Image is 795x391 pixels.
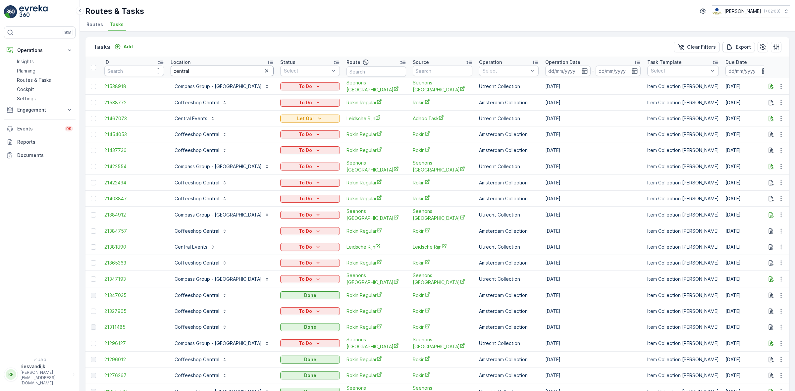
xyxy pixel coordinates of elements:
button: To Do [280,163,340,171]
a: Settings [14,94,76,103]
td: [DATE] [542,271,644,287]
p: Operations [17,47,62,54]
div: Toggle Row Selected [91,116,96,121]
button: Coffeeshop Central [171,258,231,268]
span: 21296127 [104,340,164,347]
td: [DATE] [542,303,644,319]
td: [DATE] [542,126,644,142]
p: Compass Group - [GEOGRAPHIC_DATA] [175,340,262,347]
span: Seenons [GEOGRAPHIC_DATA] [346,336,406,350]
div: Toggle Row Selected [91,244,96,250]
a: 21422434 [104,179,164,186]
span: Seenons [GEOGRAPHIC_DATA] [413,160,472,173]
span: 21347035 [104,292,164,299]
a: Leidsche Rijn [346,243,406,250]
a: Rokin [413,323,472,330]
td: Utrecht Collection [476,239,542,255]
a: Seenons Utrecht [413,160,472,173]
a: Rokin Regular [346,99,406,106]
button: Export [722,42,755,52]
span: 21327905 [104,308,164,315]
p: Central Events [175,115,207,122]
p: Coffeeshop Central [175,356,219,363]
td: Item Collection [PERSON_NAME] [644,271,722,287]
p: To Do [299,276,312,282]
button: To Do [280,99,340,107]
button: To Do [280,243,340,251]
p: Coffeeshop Central [175,195,219,202]
a: Rokin [413,227,472,234]
div: Toggle Row Selected [91,228,96,234]
td: Item Collection [PERSON_NAME] [644,287,722,303]
button: Compass Group - [GEOGRAPHIC_DATA] [171,274,274,284]
td: [DATE] [542,223,644,239]
span: 21311485 [104,324,164,330]
button: To Do [280,275,340,283]
p: Done [304,324,316,330]
a: Rokin [413,259,472,266]
a: Rokin [413,308,472,315]
td: Amsterdam Collection [476,191,542,207]
p: To Do [299,340,312,347]
div: Toggle Row Selected [91,196,96,201]
td: Item Collection [PERSON_NAME] [644,352,722,367]
td: Amsterdam Collection [476,142,542,158]
a: Rokin [413,195,472,202]
p: Coffeeshop Central [175,179,219,186]
p: To Do [299,195,312,202]
td: [DATE] [542,191,644,207]
button: Coffeeshop Central [171,322,231,332]
p: Coffeeshop Central [175,228,219,234]
a: 21454053 [104,131,164,138]
a: Seenons Utrecht [413,272,472,286]
p: Planning [17,68,35,74]
button: Coffeeshop Central [171,226,231,236]
td: [DATE] [542,319,644,335]
span: 21437736 [104,147,164,154]
a: Rokin Regular [346,356,406,363]
button: To Do [280,195,340,203]
a: Seenons Utrecht [413,208,472,221]
span: Seenons [GEOGRAPHIC_DATA] [413,208,472,221]
p: Coffeeshop Central [175,292,219,299]
td: Amsterdam Collection [476,352,542,367]
a: Planning [14,66,76,75]
span: Seenons [GEOGRAPHIC_DATA] [413,272,472,286]
p: Add [124,43,133,50]
a: Seenons Utrecht [413,336,472,350]
button: Compass Group - [GEOGRAPHIC_DATA] [171,81,274,92]
a: Rokin [413,131,472,138]
span: Rokin [413,179,472,186]
span: Rokin [413,356,472,363]
p: Insights [17,58,34,65]
p: Events [17,125,61,132]
button: Central Events [171,113,219,124]
td: Amsterdam Collection [476,303,542,319]
button: Central Events [171,242,219,252]
td: Item Collection [PERSON_NAME] [644,175,722,191]
button: Coffeeshop Central [171,177,231,188]
button: Compass Group - [GEOGRAPHIC_DATA] [171,338,274,349]
img: logo_light-DOdMpM7g.png [19,5,48,19]
span: Rokin Regular [346,259,406,266]
span: Rokin [413,147,472,154]
div: Toggle Row Selected [91,148,96,153]
a: Rokin Regular [346,323,406,330]
div: Toggle Row Selected [91,276,96,282]
a: Insights [14,57,76,66]
a: 21467073 [104,115,164,122]
a: 21296012 [104,356,164,363]
button: To Do [280,339,340,347]
a: 21381890 [104,244,164,250]
a: Rokin [413,292,472,299]
p: Compass Group - [GEOGRAPHIC_DATA] [175,163,262,170]
a: 21384757 [104,228,164,234]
